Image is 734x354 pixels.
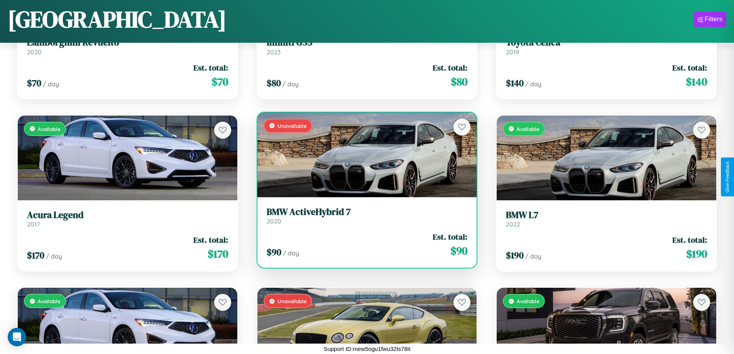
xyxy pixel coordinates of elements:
span: / day [46,252,62,260]
span: $ 170 [27,249,44,262]
span: $ 70 [212,74,228,89]
span: $ 190 [686,246,707,262]
span: $ 70 [27,77,41,89]
span: $ 90 [450,243,467,258]
span: Est. total: [193,234,228,245]
span: Est. total: [672,234,707,245]
p: Support ID: mew5ogu1fwu32ts78it [324,344,410,354]
span: Est. total: [193,62,228,73]
h3: Toyota Celica [506,37,707,48]
span: / day [43,80,59,88]
span: 2019 [506,48,519,56]
span: Available [38,126,60,132]
h3: BMW ActiveHybrid 7 [267,206,468,218]
span: Available [517,126,539,132]
span: $ 90 [267,246,281,258]
span: Unavailable [277,298,307,304]
span: 2020 [27,48,42,56]
a: Infiniti G352023 [267,37,468,56]
span: $ 80 [267,77,281,89]
h3: BMW L7 [506,210,707,221]
h3: Acura Legend [27,210,228,221]
span: $ 140 [686,74,707,89]
span: / day [525,252,541,260]
span: $ 140 [506,77,524,89]
div: Open Intercom Messenger [8,328,26,346]
span: Est. total: [433,231,467,242]
span: Est. total: [433,62,467,73]
div: Filters [705,15,722,23]
span: Unavailable [277,122,307,129]
a: BMW ActiveHybrid 72020 [267,206,468,225]
span: / day [282,80,299,88]
a: Toyota Celica2019 [506,37,707,56]
span: $ 80 [451,74,467,89]
span: Est. total: [672,62,707,73]
h1: [GEOGRAPHIC_DATA] [8,3,227,35]
span: 2017 [27,220,40,228]
span: / day [283,249,299,257]
span: Available [517,298,539,304]
span: $ 170 [208,246,228,262]
span: 2020 [267,217,281,225]
button: Filters [694,12,726,27]
a: BMW L72022 [506,210,707,228]
span: / day [525,80,541,88]
h3: Infiniti G35 [267,37,468,48]
a: Acura Legend2017 [27,210,228,228]
div: Give Feedback [725,161,730,193]
a: Lamborghini Revuelto2020 [27,37,228,56]
span: $ 190 [506,249,524,262]
span: 2022 [506,220,520,228]
span: Available [38,298,60,304]
h3: Lamborghini Revuelto [27,37,228,48]
span: 2023 [267,48,280,56]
